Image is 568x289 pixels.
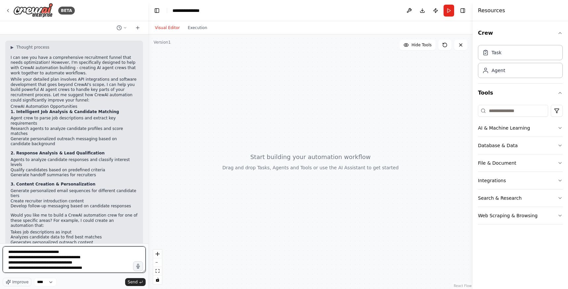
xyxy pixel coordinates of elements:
button: Hide right sidebar [458,6,467,15]
button: Hide Tools [400,40,436,50]
li: Analyzes candidate data to find best matches [11,235,138,240]
strong: 2. Response Analysis & Lead Qualification [11,151,105,155]
button: Click to speak your automation idea [133,261,143,271]
p: I can see you have a comprehensive recruitment funnel that needs optimization! However, I'm speci... [11,55,138,76]
a: React Flow attribution [454,284,472,288]
span: Send [128,279,138,285]
span: Hide Tools [411,42,432,48]
button: Execution [184,24,211,32]
div: Task [492,49,501,56]
li: Generate personalized outreach messaging based on candidate background [11,137,138,147]
li: Generate personalized email sequences for different candidate tiers [11,188,138,199]
strong: 1. Intelligent Job Analysis & Candidate Matching [11,109,119,114]
button: File & Document [478,154,563,172]
span: Improve [12,279,28,285]
button: Search & Research [478,189,563,207]
li: Generate handoff summaries for recruiters [11,173,138,178]
button: ▶Thought process [11,45,49,50]
li: Agents to analyze candidate responses and classify interest levels [11,157,138,168]
div: Tools [478,102,563,230]
button: Switch to previous chat [114,24,130,32]
h2: CrewAI Automation Opportunities [11,104,138,109]
button: Web Scraping & Browsing [478,207,563,224]
li: Qualify candidates based on predefined criteria [11,168,138,173]
p: While your detailed plan involves API integrations and software development that goes beyond Crew... [11,77,138,103]
button: toggle interactivity [153,275,162,284]
p: Would you like me to build a CrewAI automation crew for one of these specific areas? For example,... [11,213,138,228]
button: Start a new chat [132,24,143,32]
button: zoom in [153,250,162,258]
img: Logo [13,3,53,18]
button: AI & Machine Learning [478,119,563,137]
button: fit view [153,267,162,275]
li: Takes job descriptions as input [11,230,138,235]
li: Create recruiter introduction content [11,199,138,204]
button: Hide left sidebar [152,6,162,15]
li: Agent crew to parse job descriptions and extract key requirements [11,116,138,126]
span: Thought process [16,45,49,50]
li: Develop follow-up messaging based on candidate responses [11,204,138,209]
button: Improve [3,278,31,286]
button: Send [125,278,146,286]
nav: breadcrumb [172,7,207,14]
button: Database & Data [478,137,563,154]
div: Crew [478,42,563,83]
strong: 3. Content Creation & Personalization [11,182,95,186]
li: Research agents to analyze candidate profiles and score matches [11,126,138,137]
h4: Resources [478,7,505,15]
div: Agent [492,67,505,74]
button: Tools [478,84,563,102]
button: Visual Editor [151,24,184,32]
button: Integrations [478,172,563,189]
button: zoom out [153,258,162,267]
span: ▶ [11,45,14,50]
li: Generates personalized outreach content [11,240,138,245]
div: Version 1 [154,40,171,45]
div: React Flow controls [153,250,162,284]
button: Crew [478,24,563,42]
div: BETA [58,7,75,15]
